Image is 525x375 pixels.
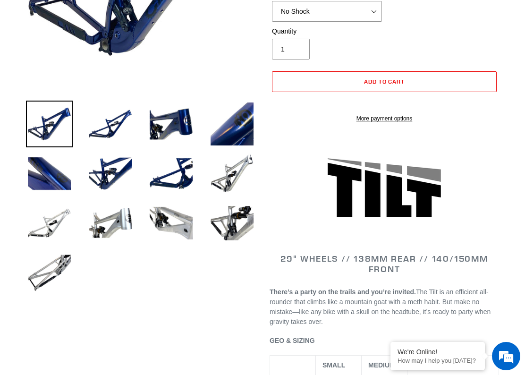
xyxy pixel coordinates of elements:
div: Chat with us now [63,53,173,65]
img: Load image into Gallery viewer, TILT - Frameset [26,249,73,296]
img: d_696896380_company_1647369064580_696896380 [30,47,54,71]
span: The Tilt is an efficient all-rounder that climbs like a mountain goat with a meth habit. But make... [270,288,491,325]
b: There’s a party on the trails and you’re invited. [270,288,416,296]
div: Minimize live chat window [155,5,178,27]
img: Load image into Gallery viewer, TILT - Frameset [209,200,255,247]
span: SMALL [322,361,345,369]
img: Load image into Gallery viewer, TILT - Frameset [209,101,255,147]
img: Load image into Gallery viewer, TILT - Frameset [87,200,134,247]
span: GEO & SIZING [270,337,315,344]
img: Load image into Gallery viewer, TILT - Frameset [26,101,73,147]
div: We're Online! [398,348,478,356]
span: We're online! [55,119,130,214]
img: Load image into Gallery viewer, TILT - Frameset [87,101,134,147]
span: Add to cart [364,78,405,85]
button: Add to cart [272,71,497,92]
img: Load image into Gallery viewer, TILT - Frameset [148,150,195,197]
p: How may I help you today? [398,357,478,364]
img: Load image into Gallery viewer, TILT - Frameset [26,200,73,247]
textarea: Type your message and hit 'Enter' [5,258,180,291]
img: Load image into Gallery viewer, TILT - Frameset [148,101,195,147]
div: Navigation go back [10,52,25,66]
img: Load image into Gallery viewer, TILT - Frameset [209,150,255,197]
img: Load image into Gallery viewer, TILT - Frameset [26,150,73,197]
img: Load image into Gallery viewer, TILT - Frameset [148,200,195,247]
img: Load image into Gallery viewer, TILT - Frameset [87,150,134,197]
label: Quantity [272,26,382,36]
span: MEDIUM [368,361,395,369]
a: More payment options [272,114,497,123]
span: 29" WHEELS // 138mm REAR // 140/150mm FRONT [280,253,488,274]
